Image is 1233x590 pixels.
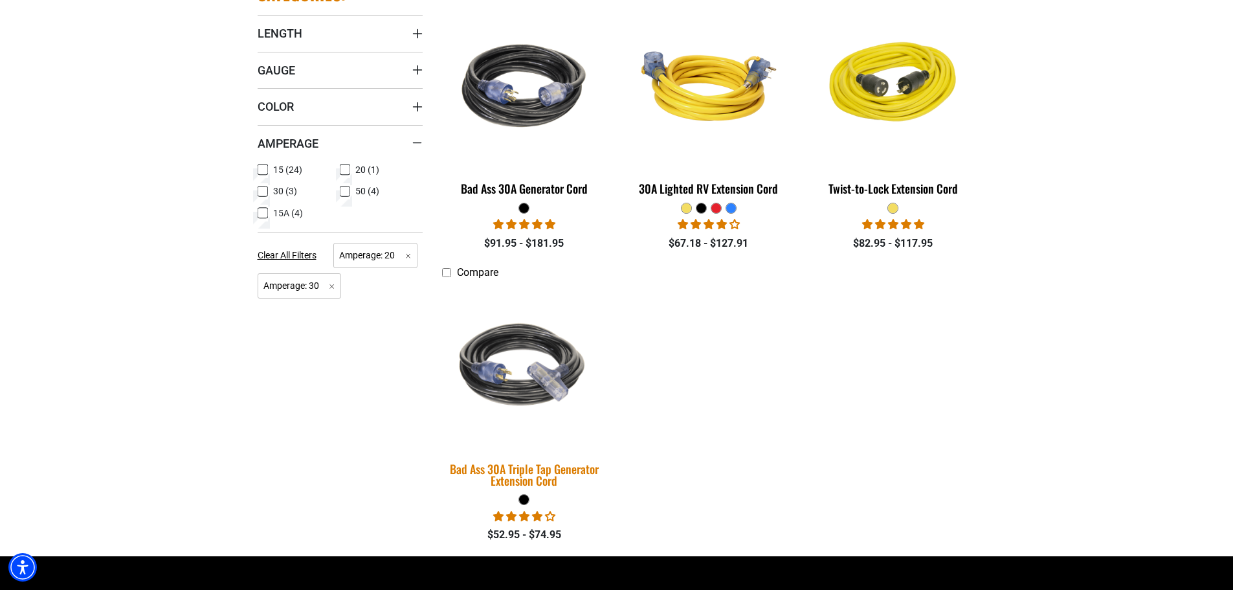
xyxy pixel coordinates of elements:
a: black Bad Ass 30A Triple Tap Generator Extension Cord [442,286,607,494]
span: 5.00 stars [862,218,924,231]
img: yellow [812,12,975,161]
span: 15 (24) [273,165,302,174]
div: Bad Ass 30A Triple Tap Generator Extension Cord [442,463,607,486]
summary: Gauge [258,52,423,88]
span: 4.11 stars [678,218,740,231]
div: $91.95 - $181.95 [442,236,607,251]
a: yellow Twist-to-Lock Extension Cord [810,5,975,202]
summary: Length [258,15,423,51]
span: 5.00 stars [493,218,555,231]
span: 20 (1) [355,165,379,174]
div: $82.95 - $117.95 [810,236,975,251]
a: yellow 30A Lighted RV Extension Cord [626,5,791,202]
span: 15A (4) [273,209,303,218]
a: Clear All Filters [258,249,322,262]
span: 4.00 stars [493,510,555,523]
span: Clear All Filters [258,250,317,260]
span: 30 (3) [273,187,297,196]
span: Amperage [258,136,318,151]
span: Gauge [258,63,295,78]
span: Amperage: 30 [258,273,342,299]
span: Color [258,99,294,114]
a: black Bad Ass 30A Generator Cord [442,5,607,202]
span: Compare [457,266,498,278]
span: Length [258,26,302,41]
div: Twist-to-Lock Extension Cord [810,183,975,194]
div: $52.95 - $74.95 [442,527,607,543]
img: black [443,12,606,161]
div: $67.18 - $127.91 [626,236,791,251]
span: 50 (4) [355,187,379,196]
img: yellow [627,12,790,161]
div: 30A Lighted RV Extension Cord [626,183,791,194]
a: Amperage: 20 [333,249,417,261]
summary: Color [258,88,423,124]
div: Accessibility Menu [8,553,37,582]
img: black [434,284,615,449]
summary: Amperage [258,125,423,161]
div: Bad Ass 30A Generator Cord [442,183,607,194]
span: Amperage: 20 [333,243,417,268]
a: Amperage: 30 [258,279,342,291]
